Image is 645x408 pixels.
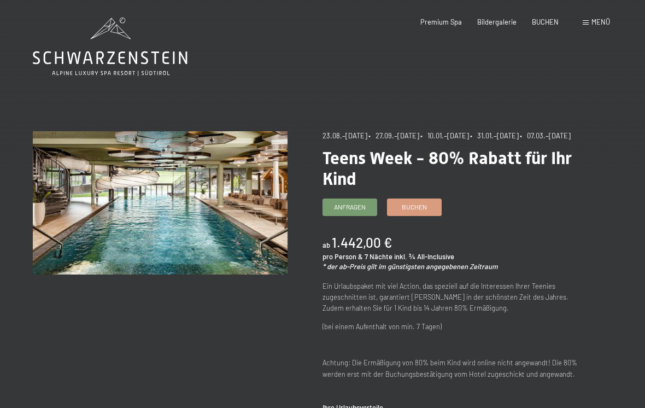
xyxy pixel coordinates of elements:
[420,131,469,140] span: • 10.01.–[DATE]
[334,202,366,212] span: Anfragen
[420,18,462,26] a: Premium Spa
[332,235,392,250] b: 1.442,00 €
[33,131,288,275] img: Teens Week - 80% Rabatt für Ihr Kind
[368,131,419,140] span: • 27.09.–[DATE]
[520,131,571,140] span: • 07.03.–[DATE]
[322,241,330,249] span: ab
[591,18,610,26] span: Menü
[322,357,577,380] p: Achtung: Die Ermäßigung von 80% beim Kind wird online nicht angewandt! Die 80% werden erst mit de...
[322,131,367,140] span: 23.08.–[DATE]
[323,199,377,215] a: Anfragen
[470,131,519,140] span: • 31.01.–[DATE]
[322,281,577,314] p: Ein Urlaubspaket mit viel Action, das speziell auf die Interessen Ihrer Teenies zugeschnitten ist...
[394,252,454,261] span: inkl. ¾ All-Inclusive
[477,18,517,26] a: Bildergalerie
[322,148,572,189] span: Teens Week - 80% Rabatt für Ihr Kind
[322,321,577,332] p: (bei einem Aufenthalt von min. 7 Tagen)
[388,199,441,215] a: Buchen
[365,252,392,261] span: 7 Nächte
[322,252,363,261] span: pro Person &
[532,18,559,26] a: BUCHEN
[322,262,498,271] em: * der ab-Preis gilt im günstigsten angegebenen Zeitraum
[402,202,427,212] span: Buchen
